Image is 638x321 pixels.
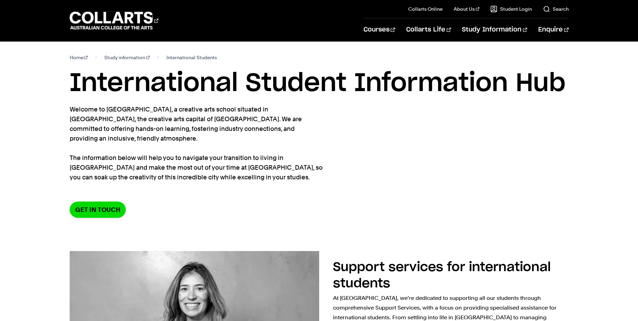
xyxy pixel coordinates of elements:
a: Home [70,53,88,62]
h2: Support services for international students [333,261,551,290]
a: About Us [454,6,479,12]
a: Study information [104,53,150,62]
a: Search [543,6,569,12]
a: Student Login [490,6,532,12]
a: Courses [364,18,395,41]
a: Study Information [462,18,527,41]
a: Collarts Online [408,6,443,12]
p: Welcome to [GEOGRAPHIC_DATA], a creative arts school situated in [GEOGRAPHIC_DATA], the creative ... [70,105,323,182]
a: Enquire [538,18,568,41]
h1: International Student Information Hub [70,68,569,99]
a: Get in Touch [70,202,126,218]
a: Collarts Life [406,18,451,41]
span: International Students [166,53,217,62]
div: Go to homepage [70,11,158,30]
